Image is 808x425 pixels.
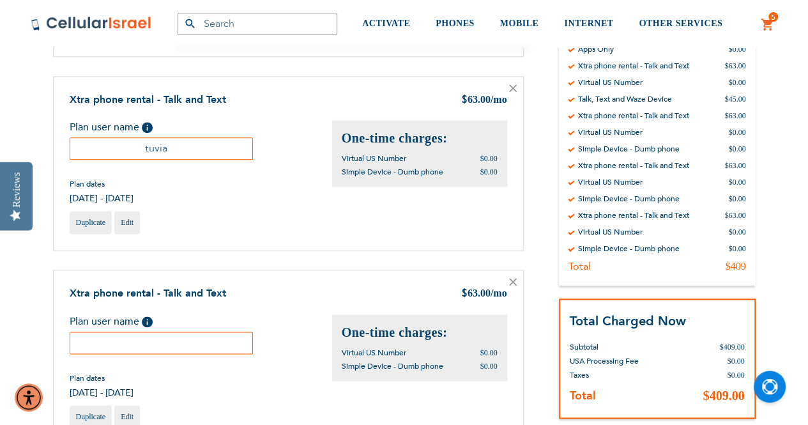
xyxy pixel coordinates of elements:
span: [DATE] - [DATE] [70,387,133,399]
span: Help [142,316,153,327]
div: Virtual US Number [578,77,643,88]
div: Virtual US Number [578,227,643,237]
div: Simple Device - Dumb phone [578,144,680,154]
div: 63.00 [461,286,507,302]
div: $0.00 [729,44,746,54]
span: OTHER SERVICES [639,19,722,28]
th: Subtotal [570,330,679,354]
div: $63.00 [725,210,746,220]
span: Simple Device - Dumb phone [342,167,443,177]
div: Apps Only [578,44,614,54]
span: $ [461,287,468,302]
span: /mo [491,288,507,298]
span: Virtual US Number [342,153,406,164]
div: Talk, Text and Waze Device [578,94,672,104]
span: $ [461,93,468,108]
span: $0.00 [728,371,745,380]
span: USA Processing Fee [570,356,639,366]
div: $0.00 [729,194,746,204]
span: $0.00 [480,167,498,176]
a: Xtra phone rental - Talk and Text [70,93,226,107]
div: Xtra phone rental - Talk and Text [578,61,689,71]
span: Help [142,122,153,133]
span: $0.00 [480,348,498,357]
a: Xtra phone rental - Talk and Text [70,286,226,300]
div: Virtual US Number [578,127,643,137]
span: INTERNET [564,19,613,28]
div: $0.00 [729,227,746,237]
span: ACTIVATE [362,19,410,28]
div: $0.00 [729,127,746,137]
h2: One-time charges: [342,130,498,147]
span: MOBILE [500,19,539,28]
span: Duplicate [76,218,106,227]
div: Accessibility Menu [15,383,43,412]
span: Plan user name [70,120,139,134]
div: Simple Device - Dumb phone [578,194,680,204]
div: $409 [726,260,746,273]
span: Edit [121,218,133,227]
span: Virtual US Number [342,348,406,358]
div: $0.00 [729,243,746,254]
span: PHONES [436,19,475,28]
span: $0.00 [480,362,498,371]
div: Xtra phone rental - Talk and Text [578,111,689,121]
span: $409.00 [720,343,745,352]
span: [DATE] - [DATE] [70,192,133,205]
span: Duplicate [76,412,106,421]
div: $0.00 [729,144,746,154]
div: Total [568,260,591,273]
a: 5 [761,17,775,33]
div: $0.00 [729,177,746,187]
div: Virtual US Number [578,177,643,187]
span: Edit [121,412,133,421]
div: Simple Device - Dumb phone [578,243,680,254]
strong: Total [570,388,596,404]
h2: One-time charges: [342,324,498,341]
span: $0.00 [480,154,498,163]
div: 63.00 [461,93,507,108]
strong: Total Charged Now [570,313,686,330]
a: Edit [114,211,140,234]
span: Plan dates [70,373,133,383]
a: Duplicate [70,211,112,234]
div: Xtra phone rental - Talk and Text [578,160,689,171]
span: Simple Device - Dumb phone [342,361,443,371]
span: $409.00 [703,389,745,403]
div: $63.00 [725,61,746,71]
span: /mo [491,94,507,105]
div: Reviews [11,172,22,207]
div: $63.00 [725,160,746,171]
div: $63.00 [725,111,746,121]
th: Taxes [570,368,679,382]
input: Search [178,13,337,35]
span: $0.00 [728,357,745,366]
img: Cellular Israel Logo [31,16,152,31]
div: Xtra phone rental - Talk and Text [578,210,689,220]
div: $0.00 [729,77,746,88]
div: $45.00 [725,94,746,104]
span: 5 [771,12,775,22]
span: Plan user name [70,314,139,328]
span: Plan dates [70,179,133,189]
